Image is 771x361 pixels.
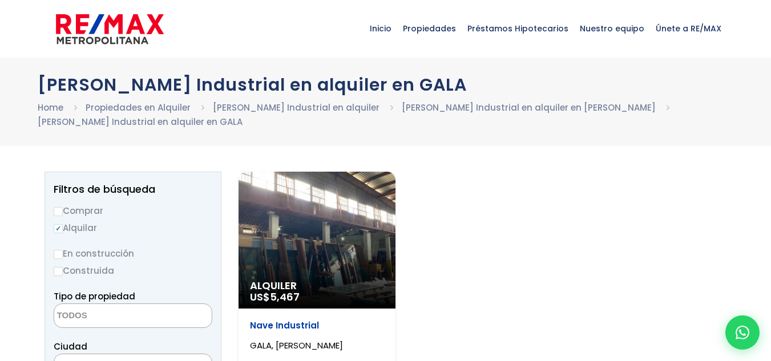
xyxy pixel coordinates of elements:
input: Comprar [54,207,63,216]
label: Alquilar [54,221,212,235]
p: Nave Industrial [250,320,384,331]
label: Construida [54,263,212,278]
span: Propiedades [397,11,462,46]
span: Alquiler [250,280,384,291]
a: [PERSON_NAME] Industrial en alquiler en [PERSON_NAME] [402,102,656,113]
a: Home [38,102,63,113]
span: Inicio [364,11,397,46]
span: US$ [250,290,300,304]
label: En construcción [54,246,212,261]
span: Únete a RE/MAX [650,11,727,46]
span: Préstamos Hipotecarios [462,11,574,46]
li: [PERSON_NAME] Industrial en alquiler en GALA [38,115,243,129]
label: Comprar [54,204,212,218]
h2: Filtros de búsqueda [54,184,212,195]
a: [PERSON_NAME] Industrial en alquiler [213,102,380,113]
span: Nuestro equipo [574,11,650,46]
input: Construida [54,267,63,276]
span: GALA, [PERSON_NAME] [250,339,343,351]
span: Tipo de propiedad [54,290,135,302]
img: remax-metropolitana-logo [56,12,164,46]
span: Ciudad [54,340,87,352]
textarea: Search [54,304,165,328]
a: Propiedades en Alquiler [86,102,191,113]
input: Alquilar [54,224,63,233]
input: En construcción [54,250,63,259]
h1: [PERSON_NAME] Industrial en alquiler en GALA [38,75,734,95]
span: 5,467 [270,290,300,304]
